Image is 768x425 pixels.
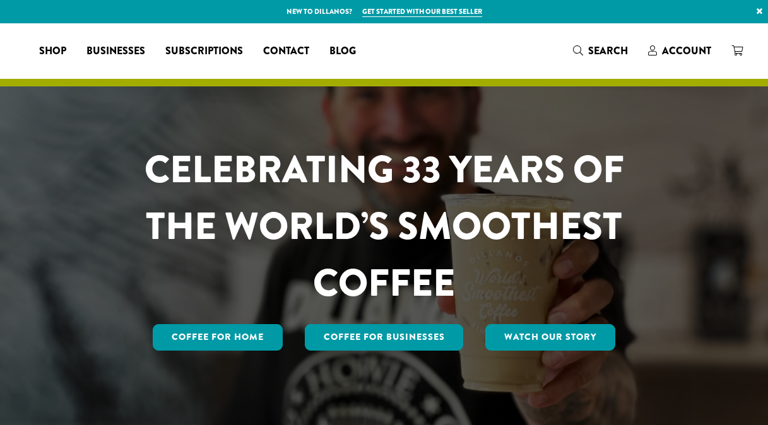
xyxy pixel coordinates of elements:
span: Shop [39,44,66,59]
h1: CELEBRATING 33 YEARS OF THE WORLD’S SMOOTHEST COFFEE [107,141,661,311]
a: Coffee For Businesses [305,324,464,351]
a: Shop [29,41,76,61]
span: Account [662,44,711,58]
span: Blog [329,44,356,59]
a: Get started with our best seller [362,6,482,17]
a: Coffee for Home [153,324,283,351]
a: Search [563,40,638,61]
span: Contact [263,44,309,59]
span: Subscriptions [165,44,243,59]
a: Watch Our Story [485,324,615,351]
span: Search [588,44,628,58]
span: Businesses [86,44,145,59]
